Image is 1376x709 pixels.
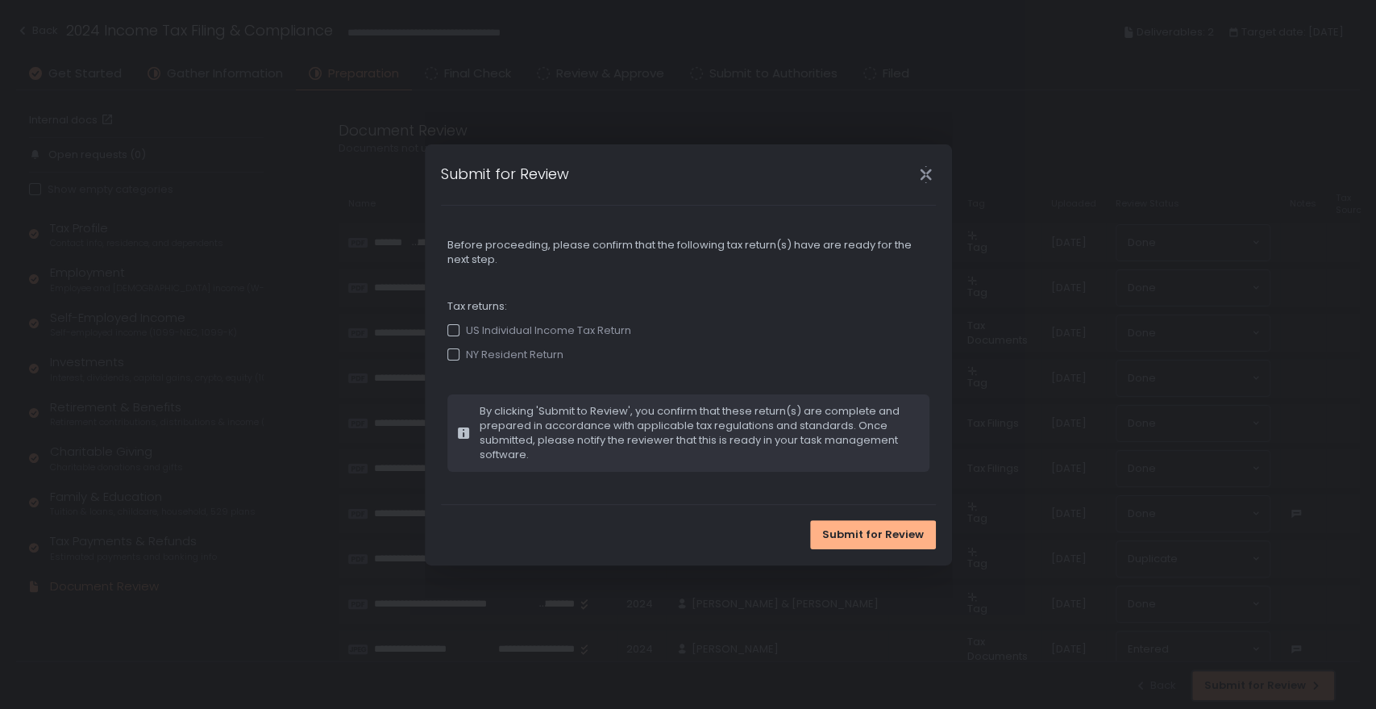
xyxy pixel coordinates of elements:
[480,404,920,462] span: By clicking 'Submit to Review', you confirm that these return(s) are complete and prepared in acc...
[447,238,929,267] span: Before proceeding, please confirm that the following tax return(s) have are ready for the next step.
[447,299,929,314] span: Tax returns:
[822,528,924,542] span: Submit for Review
[900,165,952,184] div: Close
[810,520,936,549] button: Submit for Review
[441,163,569,185] h1: Submit for Review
